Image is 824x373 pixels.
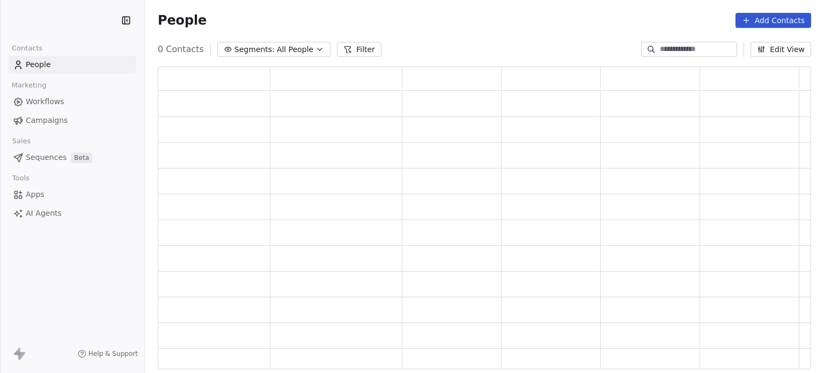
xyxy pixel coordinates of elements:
[9,149,136,166] a: SequencesBeta
[735,13,811,28] button: Add Contacts
[158,43,204,56] span: 0 Contacts
[71,152,92,163] span: Beta
[9,93,136,111] a: Workflows
[7,77,51,93] span: Marketing
[26,208,62,219] span: AI Agents
[9,56,136,74] a: People
[751,42,811,57] button: Edit View
[9,204,136,222] a: AI Agents
[26,189,45,200] span: Apps
[337,42,381,57] button: Filter
[277,44,313,55] span: All People
[234,44,275,55] span: Segments:
[26,59,51,70] span: People
[26,96,64,107] span: Workflows
[26,152,67,163] span: Sequences
[26,115,68,126] span: Campaigns
[8,133,35,149] span: Sales
[78,349,138,358] a: Help & Support
[7,40,47,56] span: Contacts
[8,170,34,186] span: Tools
[158,12,207,28] span: People
[89,349,138,358] span: Help & Support
[9,112,136,129] a: Campaigns
[9,186,136,203] a: Apps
